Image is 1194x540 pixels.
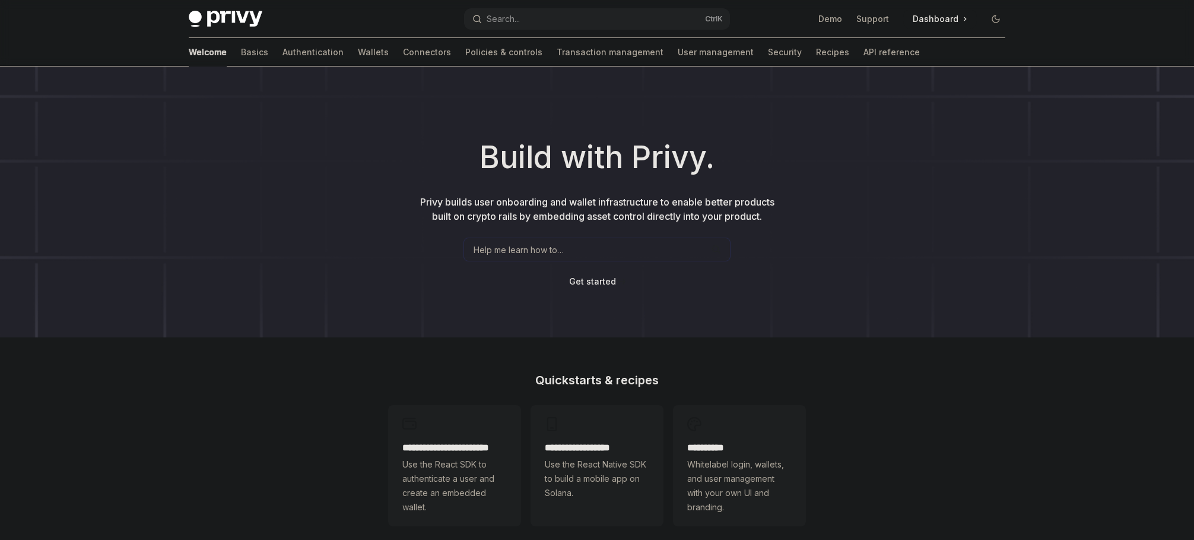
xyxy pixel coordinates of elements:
a: Basics [241,38,268,67]
h2: Quickstarts & recipes [388,374,806,386]
img: dark logo [189,11,262,27]
span: Help me learn how to… [474,244,564,256]
a: **** **** **** ***Use the React Native SDK to build a mobile app on Solana. [531,405,663,526]
span: Use the React SDK to authenticate a user and create an embedded wallet. [402,457,507,514]
a: User management [678,38,754,67]
a: **** *****Whitelabel login, wallets, and user management with your own UI and branding. [673,405,806,526]
a: Support [856,13,889,25]
button: Toggle dark mode [986,10,1005,29]
a: Recipes [816,38,849,67]
a: API reference [863,38,920,67]
a: Get started [569,276,616,288]
span: Ctrl K [705,14,723,24]
a: Wallets [358,38,389,67]
span: Dashboard [913,13,958,25]
span: Privy builds user onboarding and wallet infrastructure to enable better products built on crypto ... [420,196,774,222]
a: Dashboard [903,10,977,29]
button: Open search [464,8,730,30]
a: Connectors [403,38,451,67]
div: Search... [487,12,520,26]
a: Security [768,38,802,67]
a: Policies & controls [465,38,542,67]
a: Welcome [189,38,227,67]
span: Use the React Native SDK to build a mobile app on Solana. [545,457,649,500]
span: Whitelabel login, wallets, and user management with your own UI and branding. [687,457,792,514]
h1: Build with Privy. [19,134,1175,181]
a: Transaction management [557,38,663,67]
span: Get started [569,276,616,286]
a: Authentication [282,38,344,67]
a: Demo [818,13,842,25]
